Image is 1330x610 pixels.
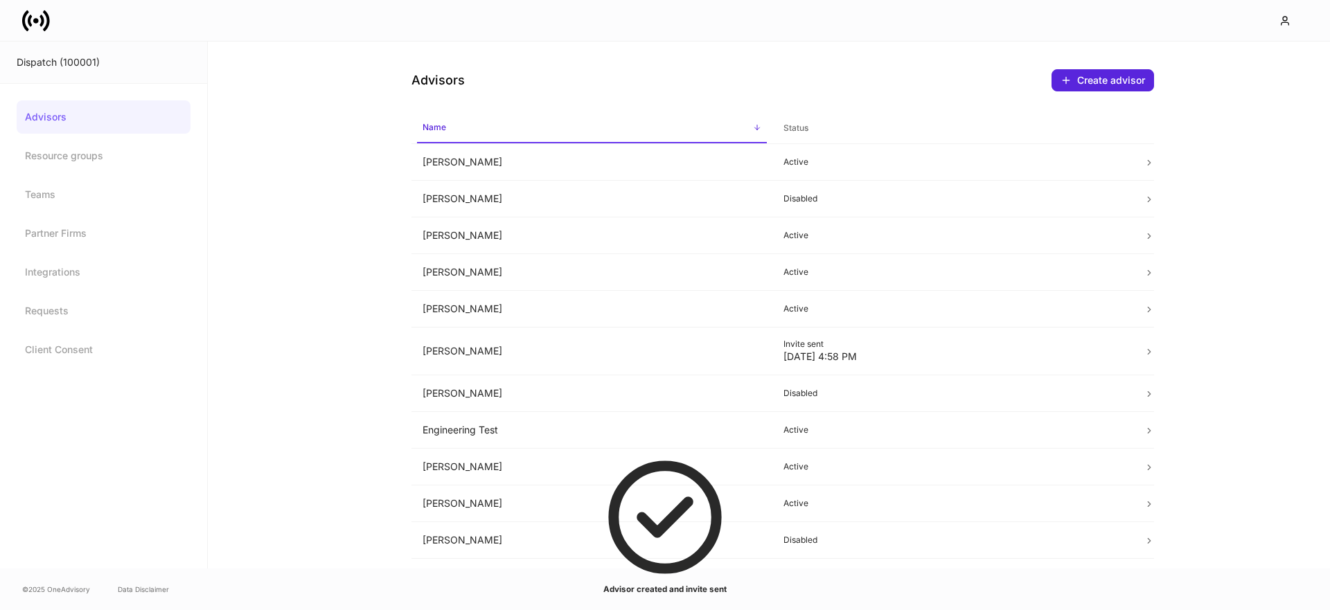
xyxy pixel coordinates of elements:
a: Resource groups [17,139,190,172]
td: [PERSON_NAME] [411,522,772,559]
p: Active [783,303,1122,314]
p: Active [783,424,1122,436]
td: [PERSON_NAME] [411,559,772,595]
p: Disabled [783,388,1122,399]
a: Teams [17,178,190,211]
a: Client Consent [17,333,190,366]
a: Data Disclaimer [118,584,169,595]
td: Engineering Test [411,412,772,449]
a: Integrations [17,255,190,289]
a: Advisors [17,100,190,134]
p: Disabled [783,535,1122,546]
td: [PERSON_NAME] [411,485,772,522]
p: Active [783,267,1122,278]
h4: Advisors [411,72,465,89]
p: Disabled [783,193,1122,204]
h6: Status [783,121,808,134]
td: [PERSON_NAME] [411,328,772,375]
td: [PERSON_NAME] [411,449,772,485]
span: Status [778,114,1128,143]
a: Partner Firms [17,217,190,250]
p: Active [783,461,1122,472]
td: [PERSON_NAME] [411,291,772,328]
p: Active [783,230,1122,241]
button: Create advisor [1052,69,1154,91]
td: [PERSON_NAME] [411,375,772,412]
span: [DATE] 4:58 PM [783,350,857,362]
div: Dispatch (100001) [17,55,190,69]
div: Create advisor [1061,75,1145,86]
span: Name [417,114,767,143]
td: [PERSON_NAME] [411,181,772,217]
td: [PERSON_NAME] [411,217,772,254]
h5: Advisor created and invite sent [603,582,727,596]
td: [PERSON_NAME] [411,254,772,291]
td: [PERSON_NAME] [411,144,772,181]
a: Requests [17,294,190,328]
h6: Name [423,120,446,134]
p: Active [783,498,1122,509]
span: © 2025 OneAdvisory [22,584,90,595]
p: Active [783,156,1122,168]
p: Invite sent [783,339,1122,350]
